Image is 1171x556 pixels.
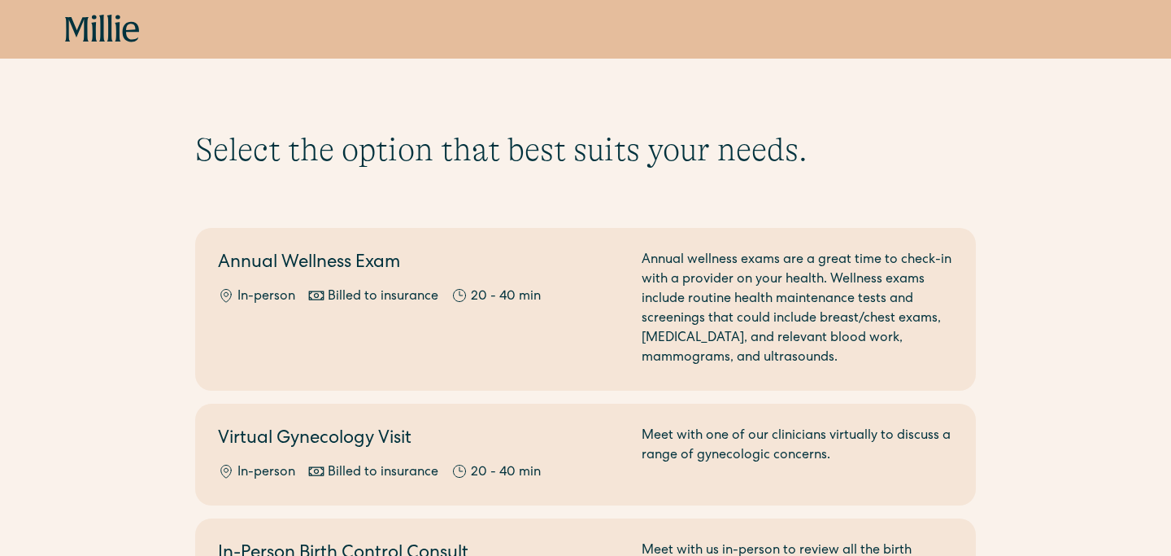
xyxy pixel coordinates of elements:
h2: Annual Wellness Exam [218,251,622,278]
div: Billed to insurance [328,463,438,483]
h1: Select the option that best suits your needs. [195,130,976,169]
div: Billed to insurance [328,287,438,307]
div: 20 - 40 min [471,287,541,307]
a: Annual Wellness ExamIn-personBilled to insurance20 - 40 minAnnual wellness exams are a great time... [195,228,976,391]
h2: Virtual Gynecology Visit [218,427,622,453]
div: In-person [237,287,295,307]
div: In-person [237,463,295,483]
div: Annual wellness exams are a great time to check-in with a provider on your health. Wellness exams... [642,251,953,368]
a: Virtual Gynecology VisitIn-personBilled to insurance20 - 40 minMeet with one of our clinicians vi... [195,404,976,506]
div: Meet with one of our clinicians virtually to discuss a range of gynecologic concerns. [642,427,953,483]
div: 20 - 40 min [471,463,541,483]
